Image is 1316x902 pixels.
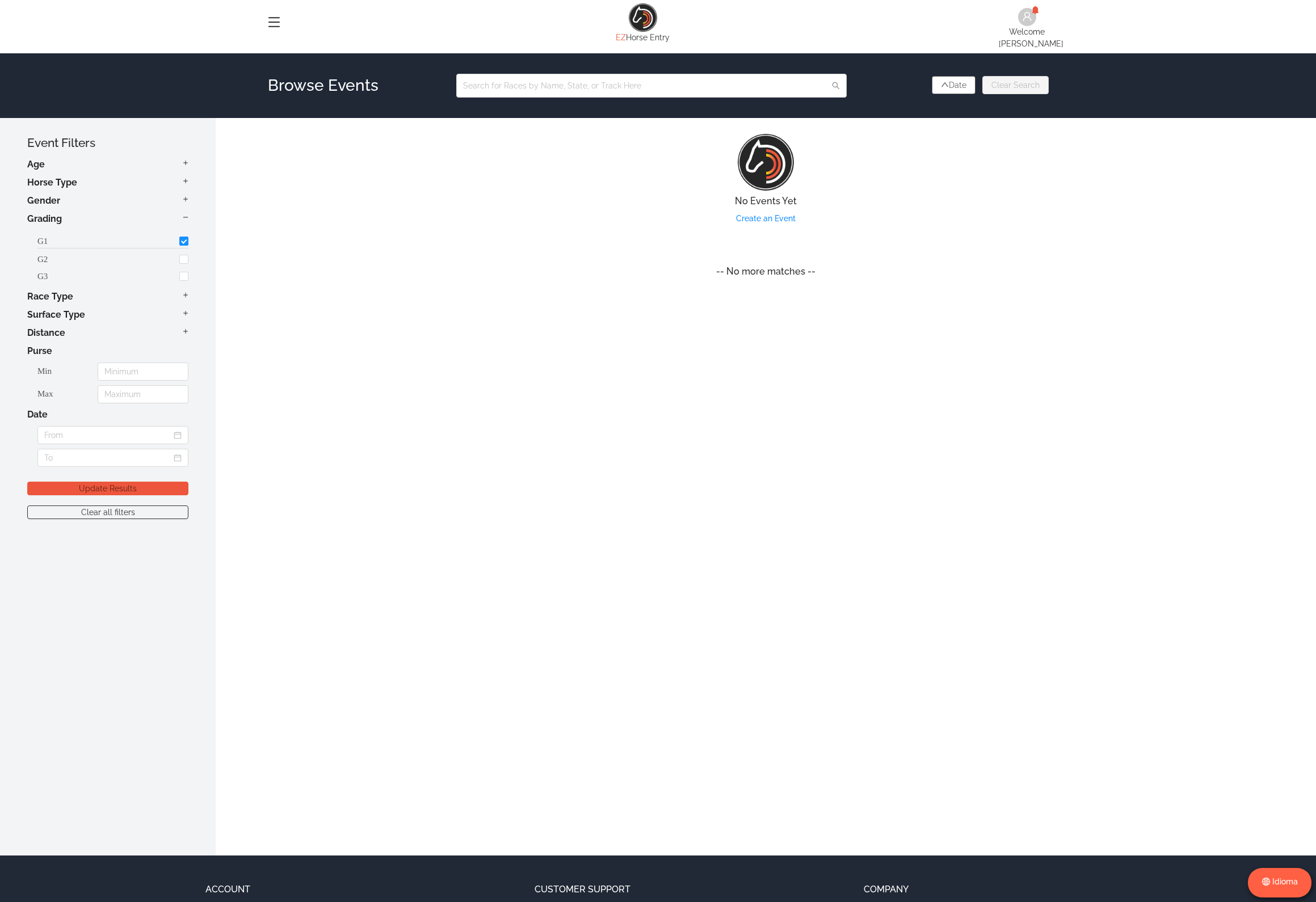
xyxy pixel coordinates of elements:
[183,212,188,220] i: icon: minus
[27,158,188,171] h4: Age
[369,265,1163,279] h3: -- No more matches --
[535,883,781,896] h5: Customer Support
[864,883,1111,896] h5: Company
[27,344,188,358] h4: Purse
[268,74,379,98] h1: Browse Events
[174,431,182,439] i: icon: calendar
[205,883,452,896] h5: Account
[932,76,976,94] button: icon: upDate
[183,290,188,298] i: icon: plus
[27,482,188,495] button: Update Results
[609,32,677,44] p: Horse Entry
[37,265,188,283] li: G3
[736,214,796,223] a: Create an Event
[183,158,188,166] i: icon: plus
[27,408,188,422] h4: Date
[1256,876,1304,888] h4: Idioma
[1022,11,1032,22] i: icon: user
[268,16,280,28] i: icon: menu
[616,33,626,42] span: EZ
[1262,878,1270,886] i: icon: global
[27,326,188,340] h4: Distance
[183,194,188,202] i: icon: plus
[183,176,188,184] i: icon: plus
[832,82,840,90] i: icon: search
[456,74,847,98] input: Search for Races by Name, State, or Track Here
[37,230,188,248] li: G1
[27,212,188,226] h4: Grading
[999,26,1056,50] p: Welcome [PERSON_NAME]
[37,248,188,266] li: G2
[982,76,1049,94] button: Clear Search
[27,290,188,304] h4: Race Type
[609,3,677,50] a: ez horse logoEZHorse Entry
[27,176,188,189] h4: Horse Type
[738,134,794,191] img: empty
[1031,6,1040,14] i: icon: bell
[27,134,188,152] h2: Event Filters
[98,363,188,381] input: Minimum
[27,385,53,403] label: Max
[37,426,188,444] input: From
[183,326,188,334] i: icon: plus
[98,385,188,403] input: Maximum
[174,454,182,462] i: icon: calendar
[728,195,804,208] h3: No Events Yet
[27,505,188,519] button: Clear all filters
[629,3,657,32] img: ez horse logo
[27,308,188,322] h4: Surface Type
[37,449,188,467] input: To
[183,308,188,316] i: icon: plus
[27,363,52,381] label: Min
[27,194,188,208] h4: Gender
